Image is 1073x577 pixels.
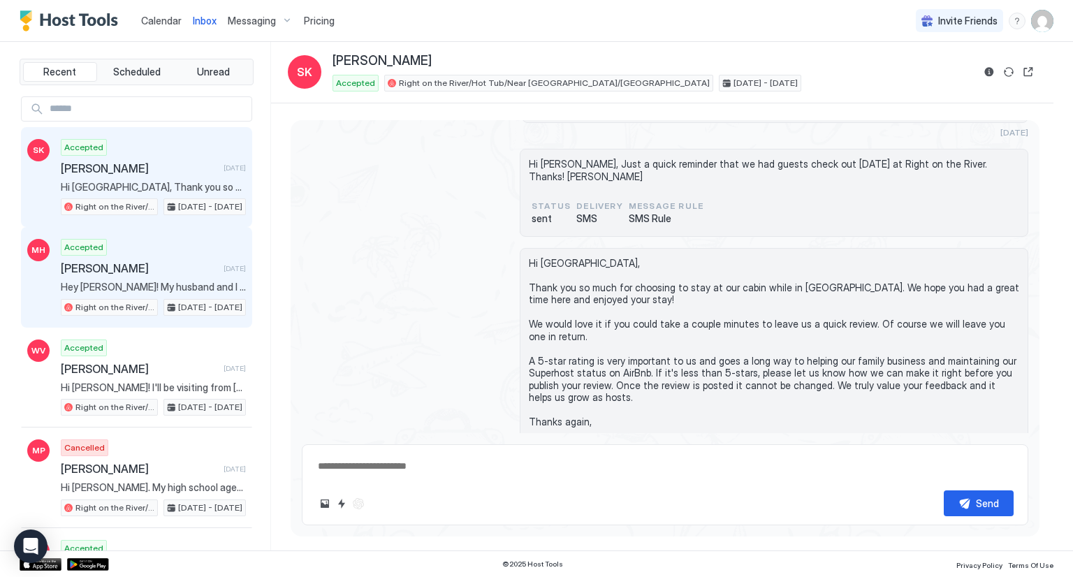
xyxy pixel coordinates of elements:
[1031,10,1053,32] div: User profile
[64,241,103,254] span: Accepted
[75,301,154,314] span: Right on the River/Hot Tub/Near [GEOGRAPHIC_DATA]/[GEOGRAPHIC_DATA]
[1020,64,1037,80] button: Open reservation
[197,66,230,78] span: Unread
[14,529,48,563] div: Open Intercom Messenger
[976,496,999,511] div: Send
[75,200,154,213] span: Right on the River/Hot Tub/Near [GEOGRAPHIC_DATA]/[GEOGRAPHIC_DATA]
[61,281,246,293] span: Hey [PERSON_NAME]! My husband and I are visiting for our first wedding anniversary with our dog a...
[333,495,350,512] button: Quick reply
[176,62,250,82] button: Unread
[20,10,124,31] a: Host Tools Logo
[1008,561,1053,569] span: Terms Of Use
[178,200,242,213] span: [DATE] - [DATE]
[956,561,1002,569] span: Privacy Policy
[61,261,218,275] span: [PERSON_NAME]
[31,344,45,357] span: WV
[502,560,563,569] span: © 2025 Host Tools
[956,557,1002,571] a: Privacy Policy
[100,62,174,82] button: Scheduled
[64,441,105,454] span: Cancelled
[938,15,998,27] span: Invite Friends
[193,13,217,28] a: Inbox
[333,53,432,69] span: [PERSON_NAME]
[1008,557,1053,571] a: Terms Of Use
[33,144,44,156] span: SK
[336,77,375,89] span: Accepted
[23,62,97,82] button: Recent
[61,362,218,376] span: [PERSON_NAME]
[61,462,218,476] span: [PERSON_NAME]
[64,342,103,354] span: Accepted
[576,212,623,225] span: SMS
[228,15,276,27] span: Messaging
[20,59,254,85] div: tab-group
[399,77,710,89] span: Right on the River/Hot Tub/Near [GEOGRAPHIC_DATA]/[GEOGRAPHIC_DATA]
[629,200,703,212] span: Message Rule
[1009,13,1025,29] div: menu
[224,264,246,273] span: [DATE]
[1000,127,1028,138] span: [DATE]
[31,244,45,256] span: MH
[944,490,1014,516] button: Send
[61,381,246,394] span: Hi [PERSON_NAME]! I'll be visiting from [GEOGRAPHIC_DATA]. My son requested to go hiking on the G...
[113,66,161,78] span: Scheduled
[141,15,182,27] span: Calendar
[297,64,312,80] span: SK
[224,465,246,474] span: [DATE]
[64,542,103,555] span: Accepted
[178,301,242,314] span: [DATE] - [DATE]
[981,64,998,80] button: Reservation information
[20,558,61,571] a: App Store
[43,66,76,78] span: Recent
[178,401,242,414] span: [DATE] - [DATE]
[64,141,103,154] span: Accepted
[75,502,154,514] span: Right on the River/Hot Tub/Near [GEOGRAPHIC_DATA]/[GEOGRAPHIC_DATA]
[576,200,623,212] span: Delivery
[1000,64,1017,80] button: Sync reservation
[67,558,109,571] a: Google Play Store
[224,163,246,173] span: [DATE]
[61,481,246,494] span: Hi [PERSON_NAME]. My high school aged daughter and I live in [GEOGRAPHIC_DATA]. We’ll be heading ...
[304,15,335,27] span: Pricing
[529,257,1019,453] span: Hi [GEOGRAPHIC_DATA], Thank you so much for choosing to stay at our cabin while in [GEOGRAPHIC_DA...
[61,161,218,175] span: [PERSON_NAME]
[529,158,1019,182] span: Hi [PERSON_NAME], Just a quick reminder that we had guests check out [DATE] at Right on the River...
[316,495,333,512] button: Upload image
[75,401,154,414] span: Right on the River/Hot Tub/Near [GEOGRAPHIC_DATA]/[GEOGRAPHIC_DATA]
[61,181,246,193] span: Hi [GEOGRAPHIC_DATA], Thank you so much for choosing to stay at our cabin while in [GEOGRAPHIC_DA...
[178,502,242,514] span: [DATE] - [DATE]
[32,444,45,457] span: MP
[532,212,571,225] span: sent
[193,15,217,27] span: Inbox
[224,364,246,373] span: [DATE]
[532,200,571,212] span: status
[629,212,703,225] span: SMS Rule
[141,13,182,28] a: Calendar
[44,97,251,121] input: Input Field
[733,77,798,89] span: [DATE] - [DATE]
